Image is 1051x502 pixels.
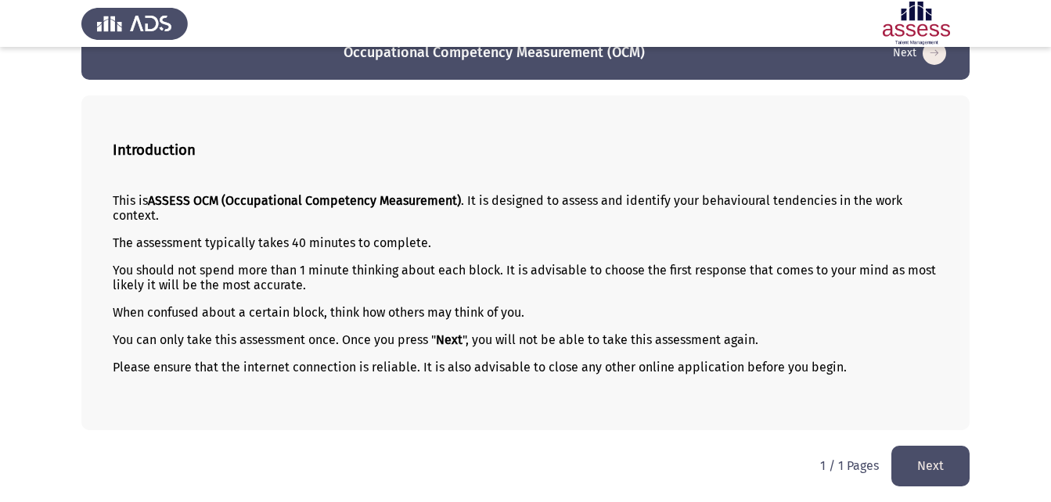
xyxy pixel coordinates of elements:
p: The assessment typically takes 40 minutes to complete. [113,235,938,250]
p: You should not spend more than 1 minute thinking about each block. It is advisable to choose the ... [113,263,938,292]
button: load next page [891,446,970,486]
h3: Occupational Competency Measurement (OCM) [344,43,645,63]
p: 1 / 1 Pages [820,458,879,473]
p: Please ensure that the internet connection is reliable. It is also advisable to close any other o... [113,360,938,375]
b: Next [436,332,463,347]
img: Assess Talent Management logo [81,2,188,45]
b: Introduction [113,142,196,159]
p: This is . It is designed to assess and identify your behavioural tendencies in the work context. [113,193,938,223]
p: When confused about a certain block, think how others may think of you. [113,305,938,320]
p: You can only take this assessment once. Once you press " ", you will not be able to take this ass... [113,332,938,347]
b: ASSESS OCM (Occupational Competency Measurement) [148,193,461,208]
img: Assessment logo of OCM R1 ASSESS [863,2,970,45]
button: load next page [888,41,951,66]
